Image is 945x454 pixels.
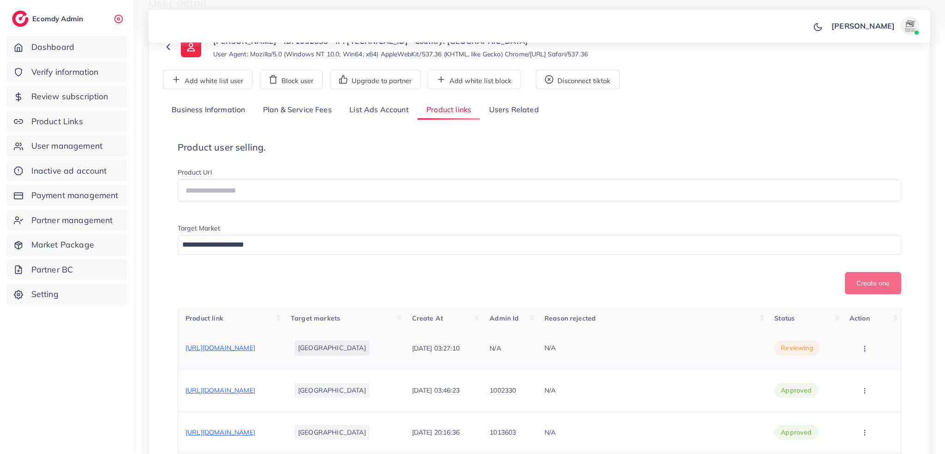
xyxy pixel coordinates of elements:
[291,314,340,322] span: Target markets
[490,385,516,396] p: 1002330
[31,288,59,300] span: Setting
[185,386,255,394] span: [URL][DOMAIN_NAME]
[31,189,119,201] span: Payment management
[254,100,341,120] a: Plan & Service Fees
[7,259,127,280] a: Partner BC
[490,343,501,354] p: N/A
[412,427,460,438] p: [DATE] 20:16:36
[178,142,901,153] h4: Product user selling.
[412,314,443,322] span: Create At
[213,49,588,59] small: User Agent: Mozilla/5.0 (Windows NT 10.0; Win64; x64) AppleWebKit/537.36 (KHTML, like Gecko) Chro...
[7,36,127,58] a: Dashboard
[544,428,556,436] span: N/A
[31,165,107,177] span: Inactive ad account
[31,91,108,103] span: Review subscription
[826,17,923,35] a: [PERSON_NAME]avatar
[178,224,220,233] label: Target Market
[294,340,370,355] li: [GEOGRAPHIC_DATA]
[536,70,620,89] button: Disconnect tiktok
[781,428,812,437] span: approved
[31,41,74,53] span: Dashboard
[12,11,85,27] a: logoEcomdy Admin
[412,385,460,396] p: [DATE] 03:46:23
[31,140,102,152] span: User management
[845,272,901,294] button: Create one
[428,70,521,89] button: Add white list block
[774,314,795,322] span: Status
[330,70,421,89] button: Upgrade to partner
[31,239,94,251] span: Market Package
[294,383,370,398] li: [GEOGRAPHIC_DATA]
[7,210,127,231] a: Partner management
[412,343,460,354] p: [DATE] 03:27:10
[7,160,127,182] a: Inactive ad account
[418,100,480,120] a: Product links
[163,70,252,89] button: Add white list user
[781,343,813,352] span: reviewing
[831,20,895,31] p: [PERSON_NAME]
[294,425,370,440] li: [GEOGRAPHIC_DATA]
[7,284,127,305] a: Setting
[31,66,99,78] span: Verify information
[544,314,596,322] span: Reason rejected
[185,344,255,352] span: [URL][DOMAIN_NAME]
[12,11,29,27] img: logo
[179,238,889,252] input: Search for option
[7,86,127,107] a: Review subscription
[32,14,85,23] h2: Ecomdy Admin
[31,264,73,276] span: Partner BC
[7,111,127,132] a: Product Links
[490,427,516,438] p: 1013603
[7,185,127,206] a: Payment management
[7,234,127,255] a: Market Package
[31,214,113,226] span: Partner management
[901,17,919,35] img: avatar
[849,314,870,322] span: Action
[31,115,83,127] span: Product Links
[7,61,127,83] a: Verify information
[178,168,212,177] label: Product Url
[544,386,556,394] span: N/A
[185,428,255,436] span: [URL][DOMAIN_NAME]
[341,100,418,120] a: List Ads Account
[781,386,812,395] span: approved
[178,235,901,255] div: Search for option
[480,100,547,120] a: Users Related
[163,100,254,120] a: Business Information
[7,135,127,157] a: User management
[260,70,323,89] button: Block user
[544,344,556,352] span: N/A
[185,314,223,322] span: Product link
[490,314,519,322] span: Admin Id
